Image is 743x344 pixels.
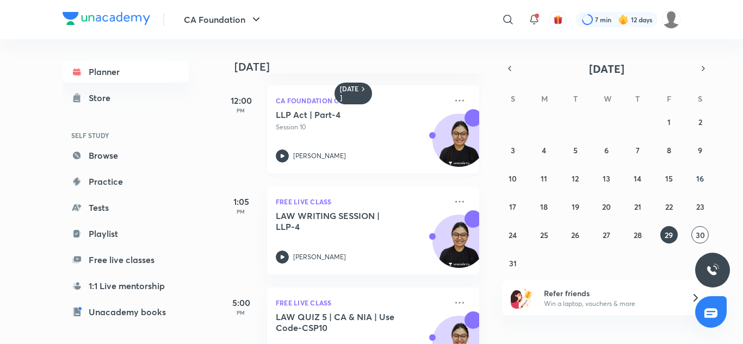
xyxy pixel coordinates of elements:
[549,11,567,28] button: avatar
[509,258,517,268] abbr: August 31, 2025
[219,195,263,208] h5: 1:05
[662,10,680,29] img: kashish kumari
[598,170,615,187] button: August 13, 2025
[293,151,346,161] p: [PERSON_NAME]
[509,202,516,212] abbr: August 17, 2025
[433,221,485,273] img: Avatar
[634,230,642,240] abbr: August 28, 2025
[177,9,269,30] button: CA Foundation
[535,226,553,243] button: August 25, 2025
[567,226,584,243] button: August 26, 2025
[629,141,646,159] button: August 7, 2025
[504,254,522,272] button: August 31, 2025
[696,230,705,240] abbr: August 30, 2025
[63,61,189,83] a: Planner
[63,223,189,245] a: Playlist
[667,145,671,155] abbr: August 8, 2025
[571,230,579,240] abbr: August 26, 2025
[604,93,611,104] abbr: Wednesday
[234,60,490,73] h4: [DATE]
[636,145,640,155] abbr: August 7, 2025
[511,287,533,309] img: referral
[535,198,553,215] button: August 18, 2025
[665,173,673,184] abbr: August 15, 2025
[63,145,189,166] a: Browse
[504,198,522,215] button: August 17, 2025
[665,202,673,212] abbr: August 22, 2025
[667,117,671,127] abbr: August 1, 2025
[660,226,678,243] button: August 29, 2025
[635,93,640,104] abbr: Thursday
[276,296,447,309] p: FREE LIVE CLASS
[691,141,709,159] button: August 9, 2025
[660,141,678,159] button: August 8, 2025
[276,109,411,120] h5: LLP Act | Part-4
[276,195,447,208] p: FREE LIVE CLASS
[691,226,709,243] button: August 30, 2025
[573,93,578,104] abbr: Tuesday
[276,210,411,232] h5: LAW WRITING SESSION | LLP-4
[63,12,150,25] img: Company Logo
[63,87,189,109] a: Store
[691,170,709,187] button: August 16, 2025
[544,287,678,299] h6: Refer friends
[667,93,671,104] abbr: Friday
[603,230,610,240] abbr: August 27, 2025
[544,299,678,309] p: Win a laptop, vouchers & more
[517,61,696,76] button: [DATE]
[598,141,615,159] button: August 6, 2025
[63,197,189,218] a: Tests
[634,202,641,212] abbr: August 21, 2025
[219,107,263,114] p: PM
[660,198,678,215] button: August 22, 2025
[629,170,646,187] button: August 14, 2025
[433,120,485,172] img: Avatar
[540,202,548,212] abbr: August 18, 2025
[604,145,609,155] abbr: August 6, 2025
[535,141,553,159] button: August 4, 2025
[598,226,615,243] button: August 27, 2025
[276,122,447,132] p: Session 10
[276,94,447,107] p: CA Foundation Course
[542,145,546,155] abbr: August 4, 2025
[540,230,548,240] abbr: August 25, 2025
[63,249,189,271] a: Free live classes
[63,301,189,323] a: Unacademy books
[553,15,563,24] img: avatar
[698,117,702,127] abbr: August 2, 2025
[629,226,646,243] button: August 28, 2025
[691,198,709,215] button: August 23, 2025
[535,170,553,187] button: August 11, 2025
[504,141,522,159] button: August 3, 2025
[691,113,709,130] button: August 2, 2025
[340,85,359,102] h6: [DATE]
[629,198,646,215] button: August 21, 2025
[63,275,189,297] a: 1:1 Live mentorship
[660,113,678,130] button: August 1, 2025
[696,202,704,212] abbr: August 23, 2025
[618,14,629,25] img: streak
[572,202,579,212] abbr: August 19, 2025
[660,170,678,187] button: August 15, 2025
[293,252,346,262] p: [PERSON_NAME]
[511,93,515,104] abbr: Sunday
[572,173,579,184] abbr: August 12, 2025
[63,171,189,192] a: Practice
[698,145,702,155] abbr: August 9, 2025
[219,94,263,107] h5: 12:00
[696,173,704,184] abbr: August 16, 2025
[276,311,411,333] h5: LAW QUIZ 5 | CA & NIA | Use Code-CSP10
[603,173,610,184] abbr: August 13, 2025
[567,170,584,187] button: August 12, 2025
[504,170,522,187] button: August 10, 2025
[219,208,263,215] p: PM
[63,12,150,28] a: Company Logo
[573,145,578,155] abbr: August 5, 2025
[634,173,641,184] abbr: August 14, 2025
[602,202,611,212] abbr: August 20, 2025
[598,198,615,215] button: August 20, 2025
[589,61,624,76] span: [DATE]
[567,141,584,159] button: August 5, 2025
[698,93,702,104] abbr: Saturday
[511,145,515,155] abbr: August 3, 2025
